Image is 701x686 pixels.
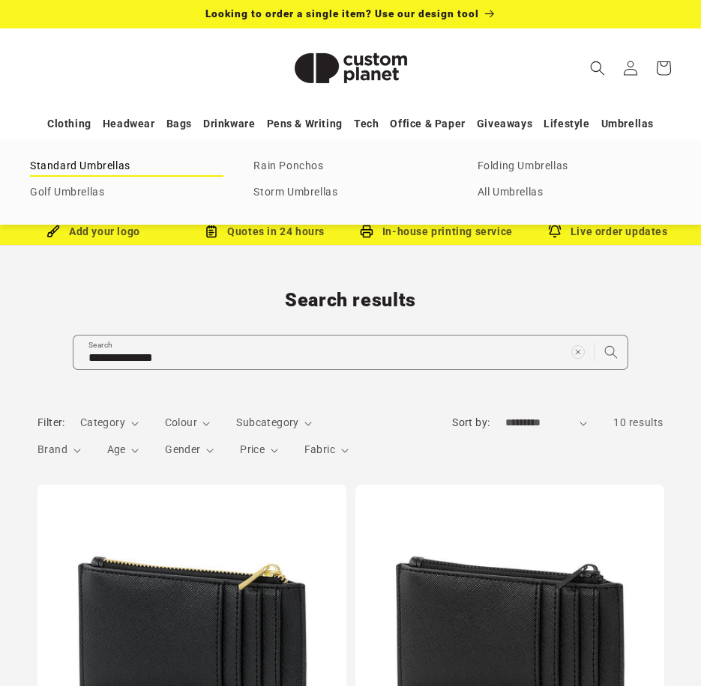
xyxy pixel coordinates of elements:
[205,225,218,238] img: Order Updates Icon
[477,111,532,137] a: Giveaways
[548,225,562,238] img: Order updates
[304,443,335,455] span: Fabric
[478,157,671,177] a: Folding Umbrellas
[270,28,431,107] a: Custom Planet
[80,415,139,431] summary: Category (0 selected)
[205,7,479,19] span: Looking to order a single item? Use our design tool
[30,157,223,177] a: Standard Umbrellas
[613,416,664,428] span: 10 results
[240,442,278,458] summary: Price
[7,222,179,241] div: Add your logo
[166,111,192,137] a: Bags
[390,111,465,137] a: Office & Paper
[37,443,67,455] span: Brand
[107,443,126,455] span: Age
[452,416,490,428] label: Sort by:
[276,34,426,102] img: Custom Planet
[179,222,351,241] div: Quotes in 24 hours
[47,111,91,137] a: Clothing
[46,225,60,238] img: Brush Icon
[354,111,379,137] a: Tech
[253,157,447,177] a: Rain Ponchos
[351,222,523,241] div: In-house printing service
[562,336,595,368] button: Clear search term
[626,614,701,686] iframe: Chat Widget
[360,225,373,238] img: In-house printing
[203,111,255,137] a: Drinkware
[165,415,211,431] summary: Colour (0 selected)
[165,443,200,455] span: Gender
[165,416,197,428] span: Colour
[37,288,664,312] h1: Search results
[595,336,628,368] button: Search
[37,415,65,431] h2: Filter:
[601,111,654,137] a: Umbrellas
[478,183,671,203] a: All Umbrellas
[253,183,447,203] a: Storm Umbrellas
[236,415,312,431] summary: Subcategory (0 selected)
[80,416,125,428] span: Category
[103,111,155,137] a: Headwear
[37,442,81,458] summary: Brand (0 selected)
[30,183,223,203] a: Golf Umbrellas
[581,52,614,85] summary: Search
[107,442,139,458] summary: Age (0 selected)
[544,111,589,137] a: Lifestyle
[236,416,298,428] span: Subcategory
[240,443,265,455] span: Price
[304,442,349,458] summary: Fabric (0 selected)
[165,442,214,458] summary: Gender (0 selected)
[522,222,694,241] div: Live order updates
[267,111,343,137] a: Pens & Writing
